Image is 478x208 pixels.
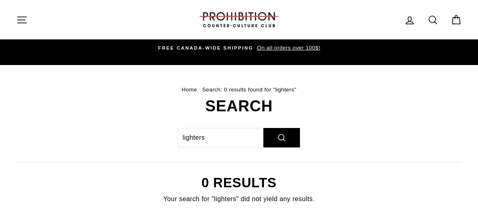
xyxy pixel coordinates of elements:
[18,43,460,52] a: FREE CANADA-WIDE SHIPPING On all orders over 100$!
[178,128,263,147] input: Search our store
[255,45,320,51] span: On all orders over 100$!
[198,12,280,27] img: PROHIBITION COUNTER-CULTURE CLUB
[158,45,253,50] span: FREE CANADA-WIDE SHIPPING
[199,87,200,93] span: /
[16,85,462,94] nav: breadcrumbs
[16,176,462,190] h2: 0 results
[16,194,462,204] p: Your search for "lighters" did not yield any results.
[202,87,296,93] span: Search: 0 results found for "lighters"
[182,87,197,93] a: Home
[16,98,462,114] h1: Search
